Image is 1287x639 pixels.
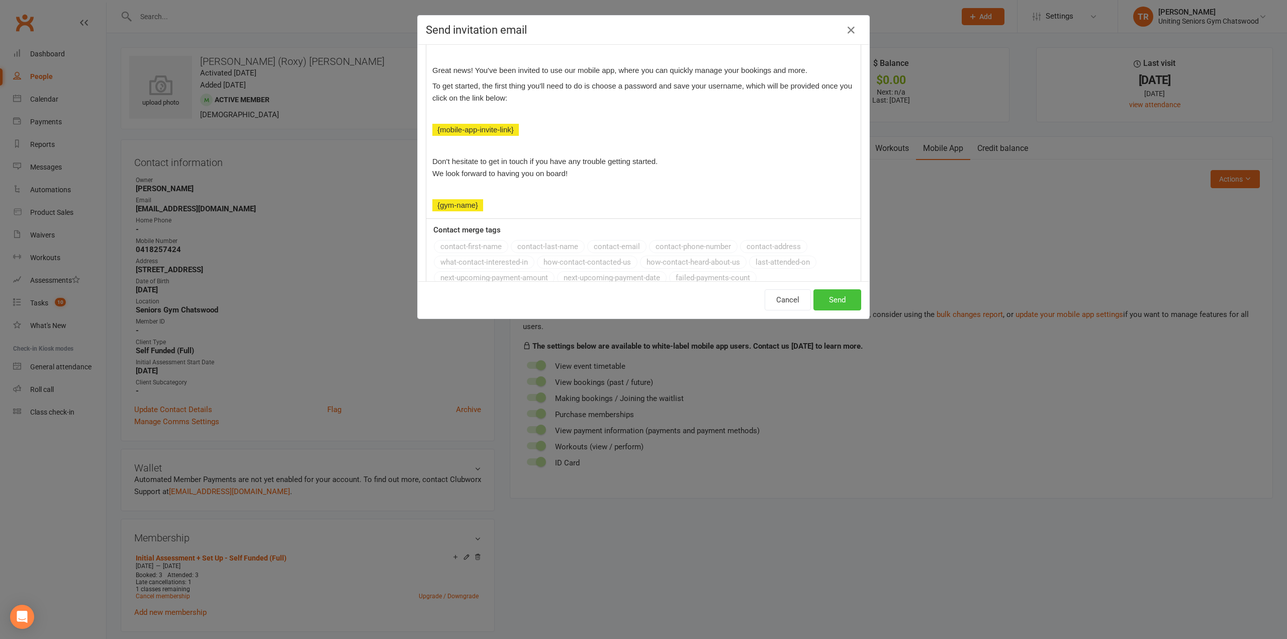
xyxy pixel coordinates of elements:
[432,169,568,178] span: We look forward to having you on board!
[813,289,861,310] button: Send
[432,82,854,102] span: To get started, the first thing you'll need to do is choose a password and save your username, wh...
[426,24,861,36] h4: Send invitation email
[432,157,658,166] span: Don't hesitate to get in touch if you have any trouble getting started.
[433,224,501,236] label: Contact merge tags
[765,289,811,310] button: Cancel
[843,22,859,38] button: Close
[432,66,807,74] span: Great news! You've been invited to use our mobile app, where you can quickly manage your bookings...
[10,605,34,629] div: Open Intercom Messenger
